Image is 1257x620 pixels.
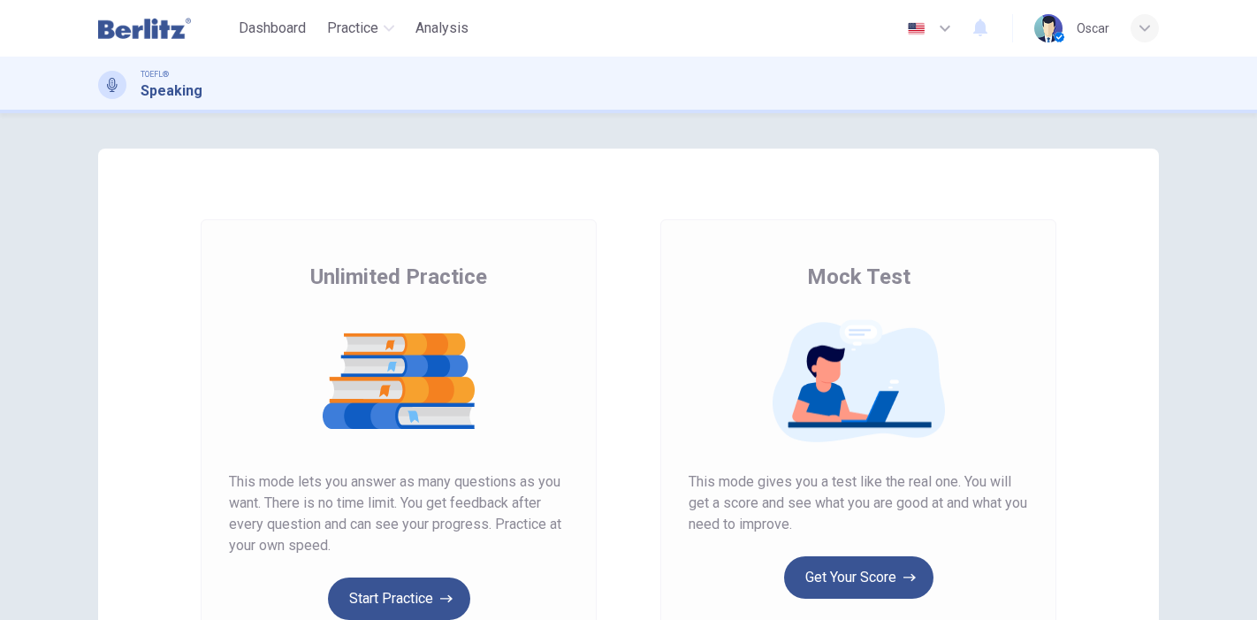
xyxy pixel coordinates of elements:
button: Practice [320,12,401,44]
span: Mock Test [807,263,910,291]
img: Berlitz Latam logo [98,11,191,46]
span: This mode gives you a test like the real one. You will get a score and see what you are good at a... [689,471,1028,535]
button: Analysis [408,12,476,44]
button: Dashboard [232,12,313,44]
h1: Speaking [141,80,202,102]
a: Berlitz Latam logo [98,11,232,46]
span: This mode lets you answer as many questions as you want. There is no time limit. You get feedback... [229,471,568,556]
span: Unlimited Practice [310,263,487,291]
div: Oscar [1077,18,1109,39]
button: Start Practice [328,578,470,620]
button: Get Your Score [784,556,933,599]
img: en [905,22,927,35]
span: Analysis [415,18,469,39]
img: Profile picture [1034,14,1063,42]
span: Dashboard [239,18,306,39]
span: Practice [327,18,378,39]
span: TOEFL® [141,68,169,80]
